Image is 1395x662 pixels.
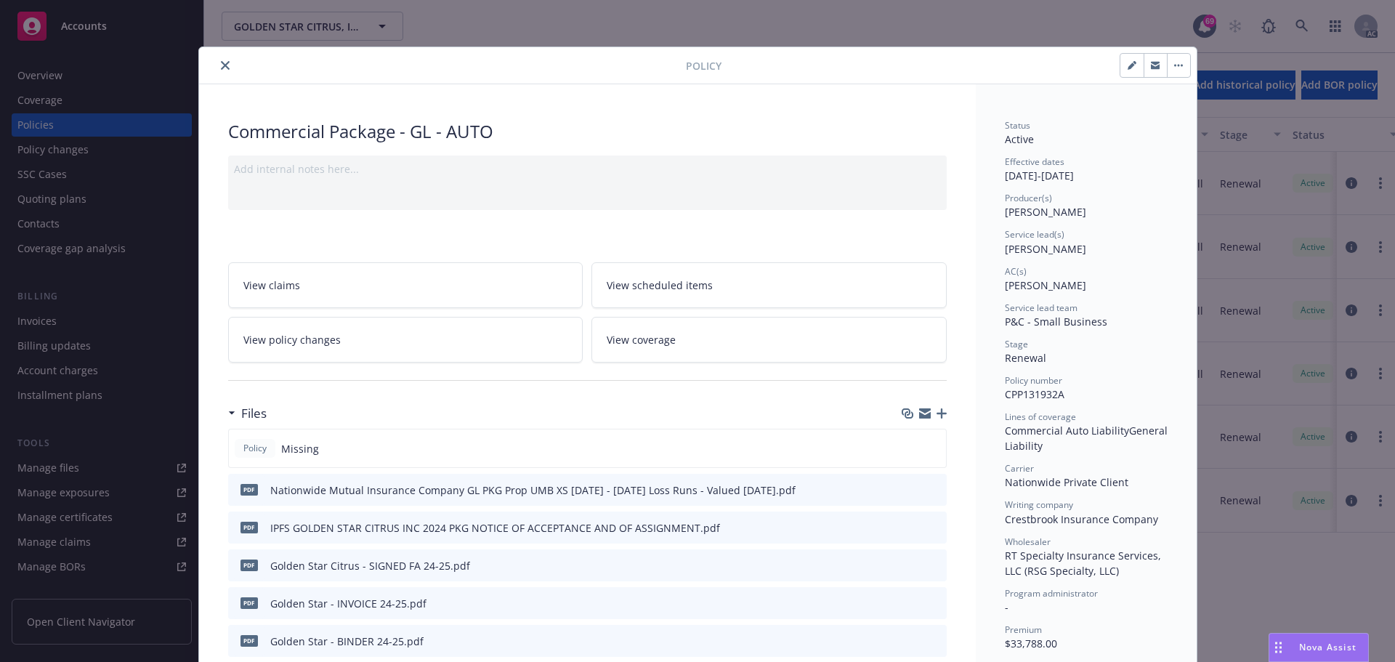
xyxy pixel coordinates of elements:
button: download file [905,558,916,573]
button: preview file [928,483,941,498]
span: [PERSON_NAME] [1005,242,1086,256]
span: Policy [240,442,270,455]
span: RT Specialty Insurance Services, LLC (RSG Specialty, LLC) [1005,549,1164,578]
span: Policy number [1005,374,1062,387]
span: pdf [240,484,258,495]
h3: Files [241,404,267,423]
span: Wholesaler [1005,536,1051,548]
span: pdf [240,635,258,646]
a: View scheduled items [591,262,947,308]
span: CPP131932A [1005,387,1064,401]
a: View coverage [591,317,947,363]
span: View scheduled items [607,278,713,293]
span: [PERSON_NAME] [1005,205,1086,219]
button: preview file [928,596,941,611]
span: AC(s) [1005,265,1027,278]
div: Drag to move [1269,634,1287,661]
div: IPFS GOLDEN STAR CITRUS INC 2024 PKG NOTICE OF ACCEPTANCE AND OF ASSIGNMENT.pdf [270,520,720,536]
a: View policy changes [228,317,583,363]
span: - [1005,600,1008,614]
span: $33,788.00 [1005,637,1057,650]
span: Nationwide Private Client [1005,475,1128,489]
span: Missing [281,441,319,456]
span: View coverage [607,332,676,347]
span: Service lead(s) [1005,228,1064,241]
span: Stage [1005,338,1028,350]
div: Nationwide Mutual Insurance Company GL PKG Prop UMB XS [DATE] - [DATE] Loss Runs - Valued [DATE].pdf [270,483,796,498]
div: Add internal notes here... [234,161,941,177]
button: preview file [928,520,941,536]
span: Carrier [1005,462,1034,475]
div: [DATE] - [DATE] [1005,156,1168,183]
button: Nova Assist [1269,633,1369,662]
span: Renewal [1005,351,1046,365]
span: Effective dates [1005,156,1064,168]
div: Files [228,404,267,423]
button: preview file [928,558,941,573]
span: Commercial Auto Liability [1005,424,1129,437]
button: download file [905,520,916,536]
button: close [217,57,234,74]
span: Premium [1005,623,1042,636]
span: P&C - Small Business [1005,315,1107,328]
span: Crestbrook Insurance Company [1005,512,1158,526]
span: pdf [240,597,258,608]
div: Golden Star - INVOICE 24-25.pdf [270,596,426,611]
div: Golden Star - BINDER 24-25.pdf [270,634,424,649]
span: Status [1005,119,1030,132]
span: View policy changes [243,332,341,347]
span: Service lead team [1005,302,1077,314]
div: Commercial Package - GL - AUTO [228,119,947,144]
span: Writing company [1005,498,1073,511]
button: download file [905,634,916,649]
a: View claims [228,262,583,308]
button: preview file [928,634,941,649]
span: Lines of coverage [1005,411,1076,423]
span: Policy [686,58,721,73]
span: pdf [240,522,258,533]
div: Golden Star Citrus - SIGNED FA 24-25.pdf [270,558,470,573]
span: View claims [243,278,300,293]
button: download file [905,483,916,498]
span: Producer(s) [1005,192,1052,204]
span: General Liability [1005,424,1170,453]
span: [PERSON_NAME] [1005,278,1086,292]
span: pdf [240,560,258,570]
span: Program administrator [1005,587,1098,600]
span: Active [1005,132,1034,146]
span: Nova Assist [1299,641,1356,653]
button: download file [905,596,916,611]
